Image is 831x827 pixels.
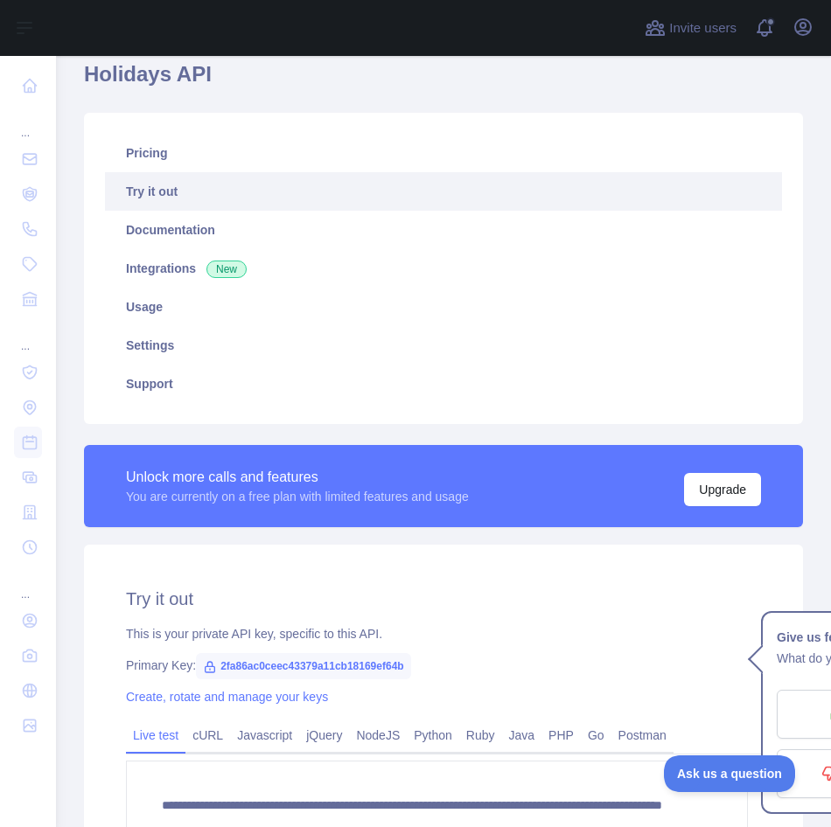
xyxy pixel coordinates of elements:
button: Invite users [641,14,740,42]
h2: Try it out [126,587,761,611]
button: Upgrade [684,473,761,506]
div: ... [14,318,42,353]
a: Postman [611,721,674,749]
a: Integrations New [105,249,782,288]
a: Live test [126,721,185,749]
span: 2fa86ac0ceec43379a11cb18169ef64b [196,653,411,679]
span: New [206,261,247,278]
div: Unlock more calls and features [126,467,469,488]
div: ... [14,566,42,601]
a: cURL [185,721,230,749]
span: Invite users [669,18,737,38]
a: Go [581,721,611,749]
a: Settings [105,326,782,365]
a: jQuery [299,721,349,749]
a: Pricing [105,134,782,172]
div: Primary Key: [126,657,761,674]
a: Java [502,721,542,749]
a: Documentation [105,211,782,249]
a: Python [407,721,459,749]
a: Try it out [105,172,782,211]
div: You are currently on a free plan with limited features and usage [126,488,469,505]
a: Support [105,365,782,403]
iframe: Toggle Customer Support [664,755,796,792]
a: Usage [105,288,782,326]
a: Ruby [459,721,502,749]
div: This is your private API key, specific to this API. [126,625,761,643]
a: Create, rotate and manage your keys [126,690,328,704]
h1: Holidays API [84,60,803,102]
div: ... [14,105,42,140]
a: PHP [541,721,581,749]
a: Javascript [230,721,299,749]
a: NodeJS [349,721,407,749]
